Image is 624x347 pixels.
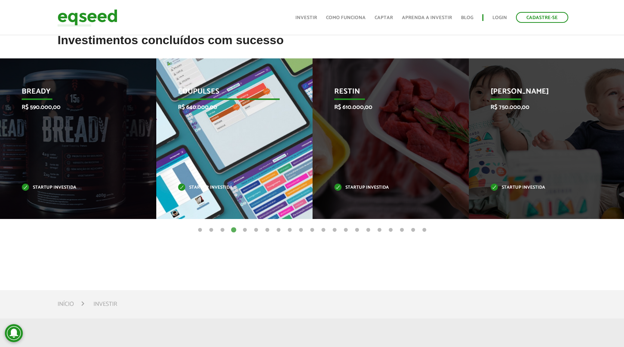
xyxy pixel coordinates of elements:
[331,226,338,234] button: 13 of 21
[326,15,366,20] a: Como funciona
[461,15,473,20] a: Blog
[178,104,280,111] p: R$ 640.000,00
[295,15,317,20] a: Investir
[275,226,282,234] button: 8 of 21
[178,186,280,190] p: Startup investida
[286,226,293,234] button: 9 of 21
[334,186,436,190] p: Startup investida
[22,186,123,190] p: Startup investida
[178,87,280,100] p: Edupulses
[365,226,372,234] button: 16 of 21
[334,87,436,100] p: Restin
[264,226,271,234] button: 7 of 21
[421,226,428,234] button: 21 of 21
[58,301,74,307] a: Início
[219,226,226,234] button: 3 of 21
[402,15,452,20] a: Aprenda a investir
[491,87,592,100] p: [PERSON_NAME]
[308,226,316,234] button: 11 of 21
[516,12,568,23] a: Cadastre-se
[353,226,361,234] button: 15 of 21
[297,226,305,234] button: 10 of 21
[196,226,204,234] button: 1 of 21
[241,226,249,234] button: 5 of 21
[334,104,436,111] p: R$ 610.000,00
[230,226,237,234] button: 4 of 21
[22,87,123,100] p: Bready
[376,226,383,234] button: 17 of 21
[492,15,507,20] a: Login
[93,299,117,309] li: Investir
[320,226,327,234] button: 12 of 21
[398,226,406,234] button: 19 of 21
[58,7,117,27] img: EqSeed
[491,186,592,190] p: Startup investida
[252,226,260,234] button: 6 of 21
[387,226,394,234] button: 18 of 21
[22,104,123,111] p: R$ 590.000,00
[375,15,393,20] a: Captar
[58,34,566,58] h2: Investimentos concluídos com sucesso
[491,104,592,111] p: R$ 750.000,00
[342,226,350,234] button: 14 of 21
[208,226,215,234] button: 2 of 21
[409,226,417,234] button: 20 of 21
